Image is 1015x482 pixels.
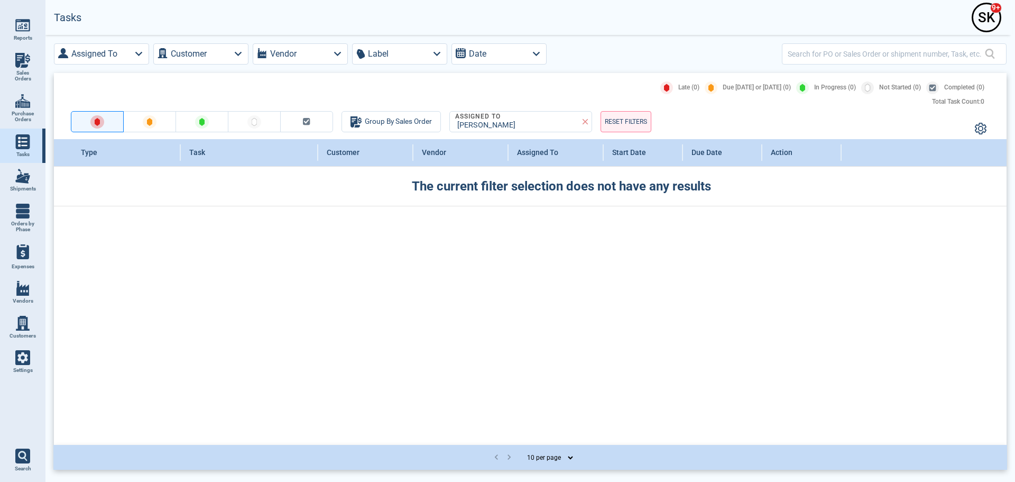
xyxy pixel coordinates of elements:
span: Orders by Phase [8,221,37,233]
button: Label [352,43,447,65]
span: Search [15,466,31,472]
label: Label [368,47,389,61]
img: menu_icon [15,281,30,296]
img: menu_icon [15,169,30,184]
span: Settings [13,367,33,374]
span: Late (0) [678,84,699,92]
legend: Assigned To [454,113,502,121]
button: Assigned To [54,43,149,65]
span: Vendor [422,148,446,157]
label: Customer [171,47,207,61]
label: Assigned To [71,47,117,61]
span: Vendors [13,298,33,304]
img: menu_icon [15,53,30,68]
img: menu_icon [15,204,30,219]
span: Action [771,148,792,157]
div: [PERSON_NAME] [454,121,583,130]
img: menu_icon [15,134,30,149]
span: Completed (0) [944,84,984,92]
span: Due [DATE] or [DATE] (0) [723,84,791,92]
span: In Progress (0) [814,84,856,92]
span: Tasks [16,151,30,158]
button: Date [451,43,547,65]
img: menu_icon [15,316,30,331]
img: menu_icon [15,18,30,33]
label: Vendor [270,47,297,61]
h2: Tasks [54,12,81,24]
div: Group By Sales Order [350,115,432,128]
span: Sales Orders [8,70,37,82]
span: Start Date [612,148,646,157]
span: Expenses [12,263,34,270]
input: Search for PO or Sales Order or shipment number, Task, etc. [788,46,985,61]
div: S K [973,4,1000,31]
label: Date [469,47,486,61]
span: Reports [14,35,32,41]
img: menu_icon [15,94,30,108]
span: Assigned To [517,148,558,157]
img: menu_icon [15,350,30,365]
button: RESET FILTERS [601,111,651,132]
button: Group By Sales Order [342,111,441,132]
span: Customer [327,148,359,157]
span: Task [189,148,205,157]
button: Vendor [253,43,348,65]
span: Type [81,148,97,157]
span: Not Started (0) [879,84,921,92]
span: Due Date [691,148,722,157]
nav: pagination navigation [490,451,515,465]
span: Customers [10,333,36,339]
div: Total Task Count: 0 [932,98,984,106]
span: Shipments [10,186,36,192]
span: 9+ [990,3,1002,13]
span: Purchase Orders [8,111,37,123]
button: Customer [153,43,248,65]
